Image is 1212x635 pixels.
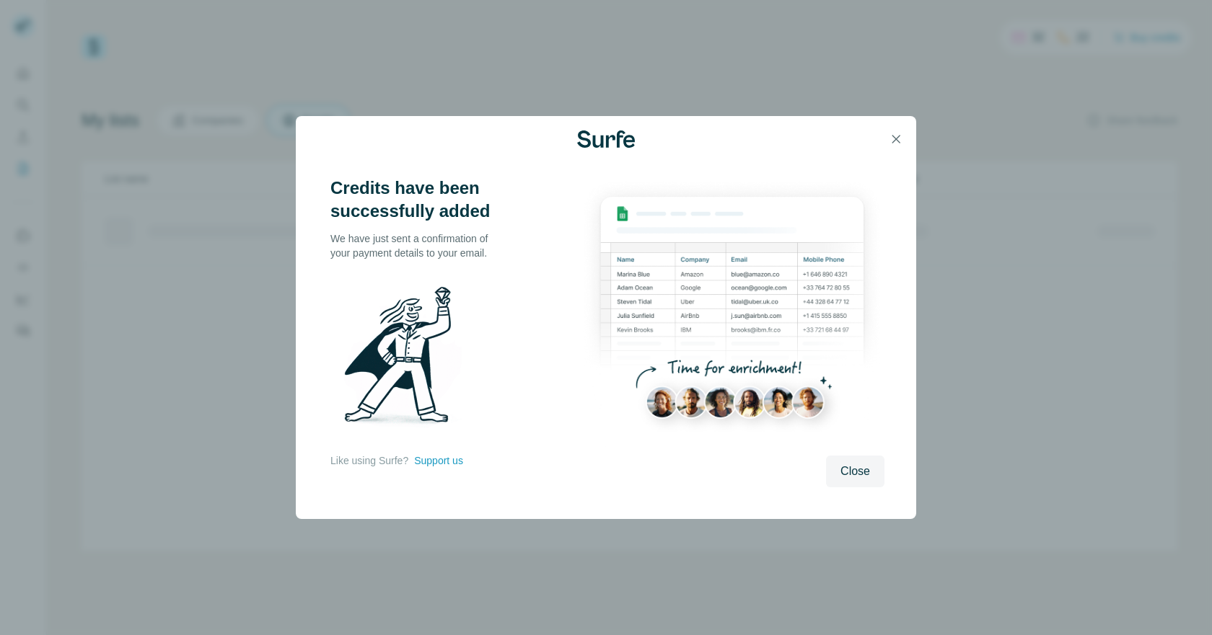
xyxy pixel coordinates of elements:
[330,177,504,223] h3: Credits have been successfully added
[414,453,463,468] button: Support us
[577,130,635,148] img: Surfe Logo
[826,456,884,487] button: Close
[840,463,870,480] span: Close
[330,453,408,468] p: Like using Surfe?
[330,231,504,260] p: We have just sent a confirmation of your payment details to your email.
[330,277,480,439] img: Surfe Illustration - Man holding diamond
[580,177,884,447] img: Enrichment Hub - Sheet Preview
